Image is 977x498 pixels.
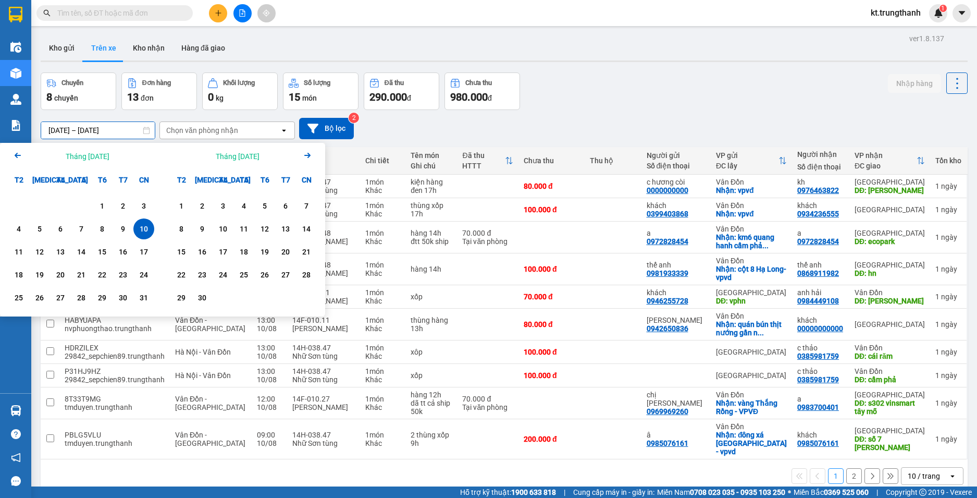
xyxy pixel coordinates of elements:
[855,151,917,160] div: VP nhận
[216,269,230,281] div: 24
[121,72,197,110] button: Đơn hàng13đơn
[195,246,209,258] div: 16
[647,297,688,305] div: 0946255728
[8,169,29,190] div: T2
[365,156,400,165] div: Chi tiết
[365,237,400,246] div: Khác
[647,151,706,160] div: Người gửi
[11,246,26,258] div: 11
[137,269,151,281] div: 24
[299,118,354,139] button: Bộ lọc
[457,147,518,175] th: Toggle SortBy
[233,4,252,22] button: file-add
[257,223,272,235] div: 12
[195,291,209,304] div: 30
[716,312,787,320] div: Vân Đồn
[216,223,230,235] div: 10
[113,241,133,262] div: Choose Thứ Bảy, tháng 08 16 2025. It's available.
[10,68,21,79] img: warehouse-icon
[11,149,24,162] svg: Arrow Left
[716,288,787,297] div: [GEOGRAPHIC_DATA]
[192,264,213,285] div: Choose Thứ Ba, tháng 09 23 2025. It's available.
[716,225,787,233] div: Vân Đồn
[233,264,254,285] div: Choose Thứ Năm, tháng 09 25 2025. It's available.
[113,287,133,308] div: Choose Thứ Bảy, tháng 08 30 2025. It's available.
[909,33,944,44] div: ver 1.8.137
[237,223,251,235] div: 11
[257,246,272,258] div: 19
[716,257,787,265] div: Vân Đồn
[716,210,787,218] div: Nhận: vpvđ
[95,246,109,258] div: 15
[941,182,957,190] span: ngày
[142,79,171,87] div: Đơn hàng
[296,264,317,285] div: Choose Chủ Nhật, tháng 09 28 2025. It's available.
[953,4,971,22] button: caret-down
[299,223,314,235] div: 14
[411,237,452,246] div: đtt 50k ship
[71,169,92,190] div: T5
[95,291,109,304] div: 29
[116,269,130,281] div: 23
[369,91,407,103] span: 290.000
[29,218,50,239] div: Choose Thứ Ba, tháng 08 5 2025. It's available.
[941,5,945,12] span: 1
[137,200,151,212] div: 3
[289,91,300,103] span: 15
[296,218,317,239] div: Choose Chủ Nhật, tháng 09 14 2025. It's available.
[365,178,400,186] div: 1 món
[116,223,130,235] div: 9
[296,169,317,190] div: CN
[855,269,925,277] div: DĐ: hn
[61,79,83,87] div: Chuyến
[113,169,133,190] div: T7
[407,94,411,102] span: đ
[278,200,293,212] div: 6
[113,218,133,239] div: Choose Thứ Bảy, tháng 08 9 2025. It's available.
[935,293,961,301] div: 1
[95,200,109,212] div: 1
[364,72,439,110] button: Đã thu290.000đ
[365,288,400,297] div: 1 món
[444,72,520,110] button: Chưa thu980.000đ
[365,261,400,269] div: 1 món
[92,264,113,285] div: Choose Thứ Sáu, tháng 08 22 2025. It's available.
[254,264,275,285] div: Choose Thứ Sáu, tháng 09 26 2025. It's available.
[855,178,925,186] div: [GEOGRAPHIC_DATA]
[215,9,222,17] span: plus
[647,210,688,218] div: 0399403868
[32,223,47,235] div: 5
[254,196,275,216] div: Choose Thứ Sáu, tháng 09 5 2025. It's available.
[716,201,787,210] div: Vân Đồn
[57,7,180,19] input: Tìm tên, số ĐT hoặc mã đơn
[74,291,89,304] div: 28
[450,91,488,103] span: 980.000
[83,35,125,60] button: Trên xe
[941,205,957,214] span: ngày
[137,291,151,304] div: 31
[8,287,29,308] div: Choose Thứ Hai, tháng 08 25 2025. It's available.
[233,169,254,190] div: T5
[278,246,293,258] div: 20
[797,229,844,237] div: a
[349,113,359,123] sup: 2
[50,241,71,262] div: Choose Thứ Tư, tháng 08 13 2025. It's available.
[716,297,787,305] div: DĐ: vphn
[296,196,317,216] div: Choose Chủ Nhật, tháng 09 7 2025. It's available.
[365,186,400,195] div: Khác
[10,120,21,131] img: solution-icon
[647,162,706,170] div: Số điện thoại
[935,233,961,241] div: 1
[223,79,255,87] div: Khối lượng
[301,149,314,163] button: Next month.
[275,264,296,285] div: Choose Thứ Bảy, tháng 09 27 2025. It's available.
[32,246,47,258] div: 12
[647,201,706,210] div: khách
[711,147,792,175] th: Toggle SortBy
[195,269,209,281] div: 23
[716,265,787,282] div: Nhận: cột 8 Hạ Long-vpvd
[411,316,452,333] div: thùng hàng 13h
[647,316,706,324] div: Vũ Hoài Thương
[50,218,71,239] div: Choose Thứ Tư, tháng 08 6 2025. It's available.
[797,163,844,171] div: Số điện thoại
